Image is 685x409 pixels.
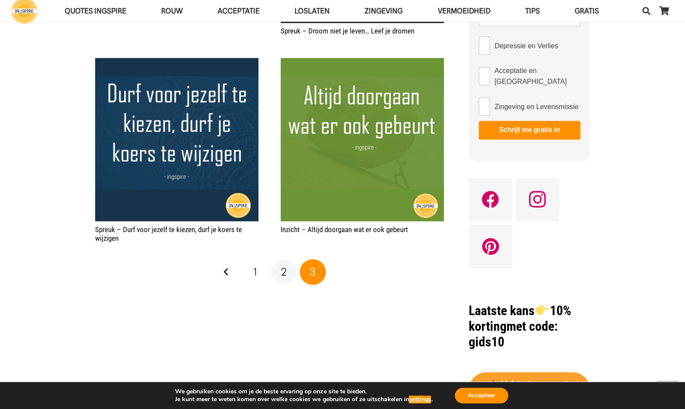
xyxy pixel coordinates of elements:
p: We gebruiken cookies om je de beste ervaring op onze site te bieden. [175,388,432,396]
a: Spreuk – Durf voor jezelf te kiezen, durf je koers te wijzigen [95,225,242,243]
img: 🛒 [492,379,500,388]
span: VERMOEIDHEID [437,7,490,15]
span: Zingeving [364,7,403,15]
button: settings [409,396,431,403]
span: Pagina 3 [300,259,326,285]
a: Pagina 2 [271,259,297,285]
span: Zingeving en Levensmissie [494,101,578,112]
a: Inzicht – Altijd doorgaan wat er ook gebeurt [281,225,408,234]
input: Acceptatie en [GEOGRAPHIC_DATA] [479,67,490,85]
input: Depressie en Verlies [479,37,490,55]
span: GRATIS [574,7,599,15]
span: QUOTES INGSPIRE [65,7,126,15]
span: Loslaten [295,7,330,15]
strong: Laatste kans 10% korting [469,303,571,334]
img: 👉 [536,303,549,316]
img: Uitspraak ingspire - Altijd doorgaan wat er ook gebeurt [281,58,444,221]
span: TIPS [525,7,539,15]
span: 1 [253,266,257,278]
a: Pinterest [469,225,512,268]
strong: Lichter Leven met Depressie [491,379,568,400]
a: Terug naar top [657,381,678,402]
p: Je kunt meer te weten komen over welke cookies we gebruiken of ze uitschakelen in . [175,396,432,403]
a: Pagina 1 [242,259,268,285]
span: 2 [281,266,287,278]
span: Depressie en Verlies [494,40,558,51]
a: Instagram [516,178,559,221]
img: Ingspire Spreuk: Durf voor jezelf te kiezen, durf je koers te wijzigen [95,58,258,221]
a: Spreuk – Durf voor jezelf te kiezen, durf je koers te wijzigen [95,59,258,67]
a: Facebook [469,178,512,221]
h1: met code: gids10 [469,303,590,350]
span: ROUW [161,7,183,15]
button: Schrijf me gratis in [479,121,580,139]
span: Acceptatie [218,7,260,15]
a: Spreuk – Droom niet je leven… Leef je dromen [281,27,414,35]
a: 🛒Lichter Leven met Depressie [469,372,590,407]
a: Inzicht – Altijd doorgaan wat er ook gebeurt [281,59,444,67]
button: Accepteer [455,388,508,403]
span: 3 [310,266,315,278]
span: Acceptatie en [GEOGRAPHIC_DATA] [494,65,580,87]
input: Zingeving en Levensmissie [479,97,490,116]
